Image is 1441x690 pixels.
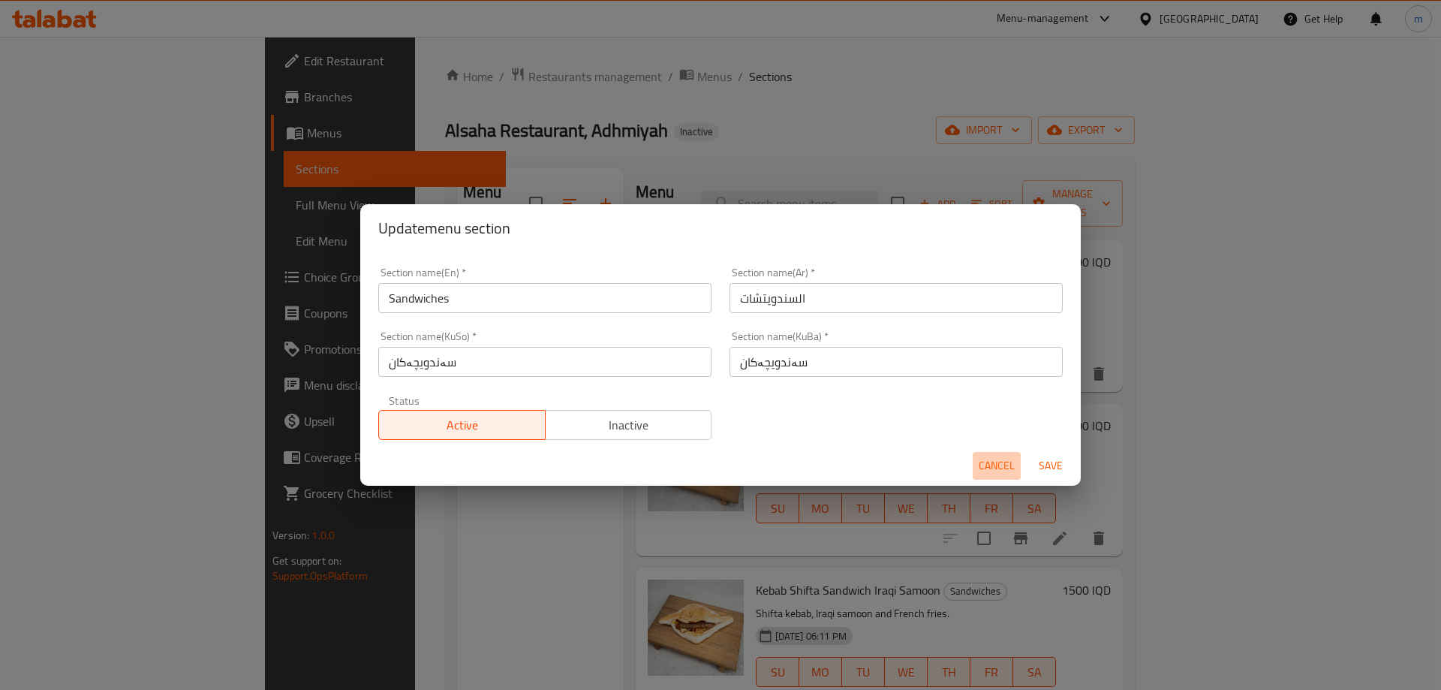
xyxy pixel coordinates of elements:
input: Please enter section name(KuSo) [378,347,711,377]
h2: Update menu section [378,216,1063,240]
input: Please enter section name(ar) [730,283,1063,313]
button: Active [378,410,546,440]
input: Please enter section name(en) [378,283,711,313]
span: Inactive [552,414,706,436]
span: Cancel [979,456,1015,475]
button: Cancel [973,452,1021,480]
button: Save [1027,452,1075,480]
span: Active [385,414,540,436]
input: Please enter section name(KuBa) [730,347,1063,377]
span: Save [1033,456,1069,475]
button: Inactive [545,410,712,440]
